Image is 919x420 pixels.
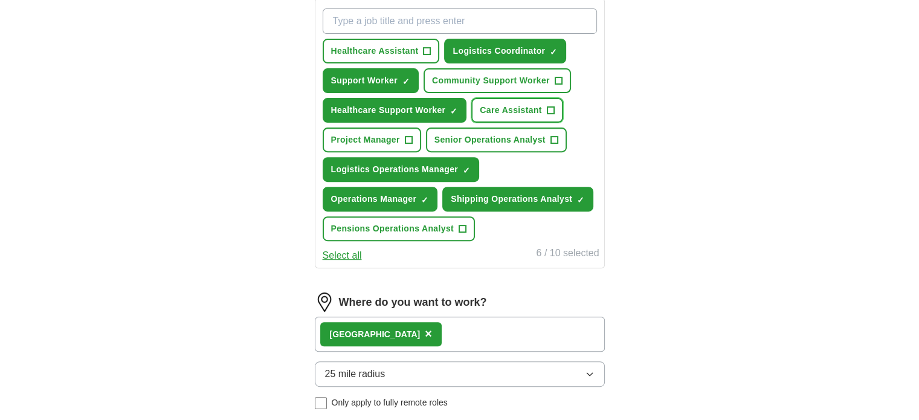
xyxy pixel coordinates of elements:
span: Shipping Operations Analyst [451,193,572,205]
span: Operations Manager [331,193,417,205]
img: location.png [315,292,334,312]
span: ✓ [402,77,410,86]
button: Support Worker✓ [323,68,419,93]
span: Community Support Worker [432,74,550,87]
span: Logistics Coordinator [453,45,545,57]
span: ✓ [463,166,470,175]
span: 25 mile radius [325,367,385,381]
span: ✓ [577,195,584,205]
label: Where do you want to work? [339,294,487,311]
span: Care Assistant [480,104,541,117]
button: Community Support Worker [424,68,571,93]
span: Project Manager [331,134,400,146]
button: × [425,325,432,343]
button: Pensions Operations Analyst [323,216,475,241]
button: Shipping Operations Analyst✓ [442,187,593,212]
div: 6 / 10 selected [536,246,599,263]
span: ✓ [450,106,457,116]
span: Support Worker [331,74,398,87]
span: ✓ [421,195,428,205]
span: Healthcare Assistant [331,45,419,57]
button: Senior Operations Analyst [426,128,567,152]
button: Operations Manager✓ [323,187,438,212]
input: Only apply to fully remote roles [315,397,327,409]
span: Logistics Operations Manager [331,163,459,176]
button: Select all [323,248,362,263]
span: Only apply to fully remote roles [332,396,448,409]
button: Healthcare Assistant [323,39,440,63]
span: × [425,327,432,340]
button: Healthcare Support Worker✓ [323,98,467,123]
button: 25 mile radius [315,361,605,387]
button: Care Assistant [471,98,563,123]
input: Type a job title and press enter [323,8,597,34]
button: Logistics Operations Manager✓ [323,157,480,182]
span: ✓ [550,47,557,57]
div: [GEOGRAPHIC_DATA] [330,328,421,341]
span: Senior Operations Analyst [434,134,546,146]
button: Logistics Coordinator✓ [444,39,566,63]
button: Project Manager [323,128,421,152]
span: Healthcare Support Worker [331,104,446,117]
span: Pensions Operations Analyst [331,222,454,235]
